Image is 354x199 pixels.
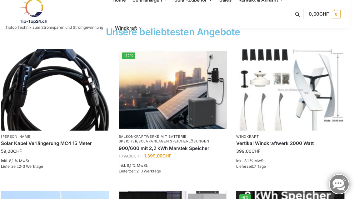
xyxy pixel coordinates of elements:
a: Windkraft [112,14,145,42]
a: 900/600 mit 2,2 kWh Marstek Speicher [119,145,227,152]
a: -22%Balkonkraftwerk mit Marstek Speicher [119,49,227,131]
p: inkl. 8,1 % MwSt. [1,158,109,164]
span: 2-3 Werktage [19,164,43,169]
bdi: 59,00 [1,148,22,154]
a: [PERSON_NAME] [1,134,32,139]
span: CHF [13,148,22,154]
span: CHF [134,154,142,158]
bdi: 1.799,00 [119,154,142,158]
span: Lieferzeit: [236,164,266,169]
a: Solar-Verlängerungskabel [1,49,109,131]
span: CHF [252,148,260,154]
a: Balkonkraftwerke mit Batterie Speicher [119,134,187,143]
a: Solaranlagen [138,139,169,143]
img: Home 7 [236,49,345,131]
p: inkl. 8,1 % MwSt. [119,163,227,168]
span: Windkraft [115,25,137,31]
span: Lieferzeit: [1,164,43,169]
bdi: 1.399,00 [144,153,171,158]
bdi: 399,00 [236,148,260,154]
a: Windkraft [236,134,259,139]
span: CHF [319,11,329,17]
img: Home 6 [119,49,227,131]
span: 0,00 [309,11,329,17]
span: CHF [162,153,171,158]
p: , , [119,134,227,144]
span: 7 Tage [254,164,266,169]
a: Speicherlösungen [170,139,209,143]
a: 0,00CHF 0 [309,5,341,23]
a: Vertikal Windrad [236,49,345,131]
img: Home 5 [1,49,109,131]
a: Vertikal Windkraftwerk 2000 Watt [236,140,345,147]
span: 0 [332,10,341,18]
a: Solar Kabel Verlängerung MC4 15 Meter [1,140,109,147]
span: Lieferzeit: [119,169,161,173]
span: 2-3 Werktage [137,169,161,173]
p: Tiptop Technik zum Stromsparen und Stromgewinnung [5,26,103,29]
p: inkl. 8,1 % MwSt. [236,158,345,164]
